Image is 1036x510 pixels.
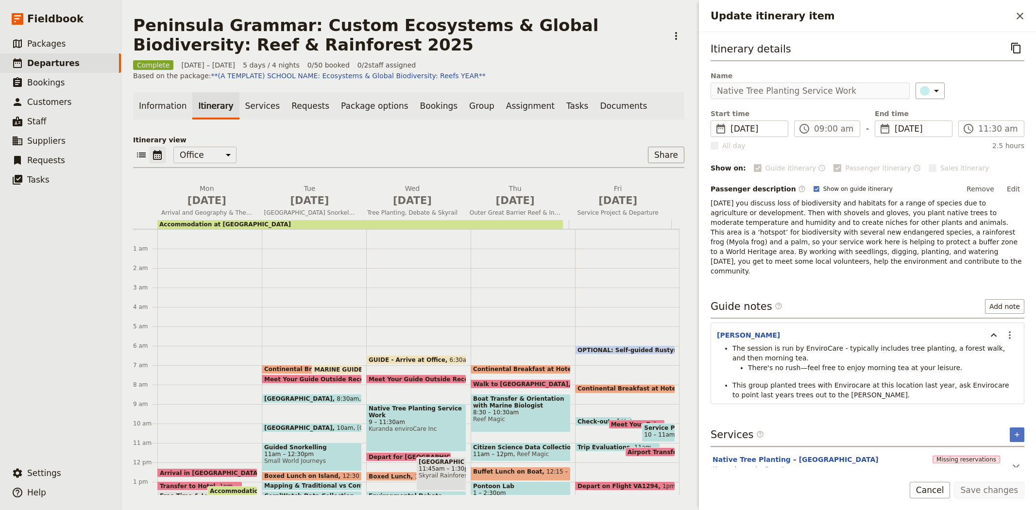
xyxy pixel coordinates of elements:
span: Based on the package: [133,71,486,81]
button: Tue [DATE][GEOGRAPHIC_DATA] Snorkelling & [GEOGRAPHIC_DATA] [260,184,363,220]
span: Start time [711,109,788,119]
div: Continental Breakfast at Hotel [575,384,675,393]
span: Continental Breakfast at Hotel [577,385,682,392]
button: Remove [962,182,999,196]
span: Settings [27,468,61,478]
span: Packages [27,39,66,49]
span: [GEOGRAPHIC_DATA] [264,425,337,431]
div: Boxed Lunch on Island12:30 – 1pm [262,472,362,481]
span: Reef Magic [513,451,549,458]
div: Trip Evaluations11am [575,442,660,452]
span: 8:30 – 10:30am [473,409,568,416]
div: MARINE GUIDES - Arrive at Office [312,365,362,374]
button: Edit [1002,182,1024,196]
span: ​ [775,302,782,310]
div: Depart on Flight VA12941pm [575,481,675,491]
h2: Tue [264,184,356,208]
button: Mon [DATE]Arrival and Geography & The Reef Presentation [157,184,260,220]
span: Transfer to Hotel [160,483,220,489]
span: [GEOGRAPHIC_DATA] [419,459,464,465]
span: [GEOGRAPHIC_DATA] Snorkelling & [GEOGRAPHIC_DATA] [260,209,359,217]
span: Boxed Lunch [369,473,415,479]
span: Airport Transfer [628,449,683,455]
p: [DATE] you discuss loss of biodiversity and habitats for a range of species due to agriculture or... [711,198,1024,276]
span: Depart on Flight VA1294 [577,483,662,489]
span: 0 / 2 staff assigned [357,60,416,70]
div: 3 am [133,284,157,291]
span: Continental Breakfast at Hotel [264,366,369,373]
input: ​ [978,123,1018,135]
div: [GEOGRAPHIC_DATA]10am[GEOGRAPHIC_DATA] [262,423,362,432]
span: Depart for [GEOGRAPHIC_DATA] [369,454,477,460]
span: Sales itinerary [940,163,989,173]
span: Departures [27,58,80,68]
span: [DATE] [730,123,782,135]
button: Add service inclusion [1010,427,1024,442]
button: List view [133,147,150,163]
span: 11am – 12:30pm [264,451,359,458]
span: ​ [756,430,764,438]
span: Reef Magic [473,416,568,423]
button: Wed [DATE]Tree Planting, Debate & Skyrail [363,184,466,220]
span: ​ [879,123,891,135]
span: Kuranda enviroCare Inc [369,425,464,432]
a: Requests [286,92,335,119]
span: ​ [756,430,764,442]
button: Cancel [910,482,951,498]
span: Guide itinerary [765,163,816,173]
span: 10am [337,425,353,431]
span: 8:30am [337,395,359,402]
span: Skyrail Rainforest Cableway [419,472,464,479]
button: Unlink service [1008,459,1024,476]
span: ​ [798,185,806,193]
div: Meet Your Guide Outside Reception & Depart [366,374,466,384]
div: 1 am [133,245,157,253]
div: Depart for [GEOGRAPHIC_DATA] [366,452,451,461]
span: Meet Your Guide Outside Reception & Depart [369,376,522,382]
h2: Mon [161,184,253,208]
span: Fieldbook [27,12,84,26]
h3: Guide notes [711,299,782,314]
button: Close drawer [1012,8,1028,24]
div: ​ [921,85,942,97]
div: Environmental Debate1:30 – 2:30pm [366,491,466,510]
span: 1pm [220,483,233,489]
a: Documents [594,92,653,119]
span: 12:30 – 1pm [342,473,379,479]
span: [DATE] [895,123,946,135]
span: [GEOGRAPHIC_DATA] [354,425,419,431]
div: [GEOGRAPHIC_DATA]11:45am – 1:30pmSkyrail Rainforest Cableway [416,457,466,491]
span: Trip Evaluations [577,444,634,450]
a: Package options [335,92,414,119]
span: Pontoon Lab [473,483,568,490]
button: ​ [916,83,945,99]
span: Citizen Science Data Collection & Species & Predator Identification [473,444,568,451]
span: [DATE] [264,193,356,208]
span: [DATE] [367,193,458,208]
button: Time shown on passenger itinerary [913,162,921,174]
span: 12:15 – 1pm [546,468,583,479]
span: 9 – 11:30am [369,419,464,425]
button: Save changes [954,482,1024,498]
h1: Peninsula Grammar: Custom Ecosystems & Global Biodiversity: Reef & Rainforest 2025 [133,16,662,54]
span: OPTIONAL: Self-guided Rustys Markets [577,347,710,353]
button: Thu [DATE]Outer Great Barrier Reef & Indigenous Culture [466,184,569,220]
span: 10 – 11am [644,431,675,438]
span: Continental Breakfast at Hotel [473,366,578,373]
span: ​ [963,123,974,135]
div: OPTIONAL: Self-guided Rustys Markets [575,345,675,355]
div: 11 am [133,439,157,447]
span: Tasks [27,175,50,185]
span: 11am – 12pm [473,451,513,458]
h2: Update itinerary item [711,9,1012,23]
span: 11:45am – 1:30pm [419,465,464,472]
span: Small World Journeys [264,458,359,464]
span: ​ [775,302,782,314]
span: [DATE] [161,193,253,208]
span: Complete [133,60,173,70]
span: 6:30am [450,357,472,363]
button: Edit this service option [713,455,879,464]
span: 11am [634,444,651,450]
span: Meet Your Guide Outside Reception & Depart [264,376,417,382]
